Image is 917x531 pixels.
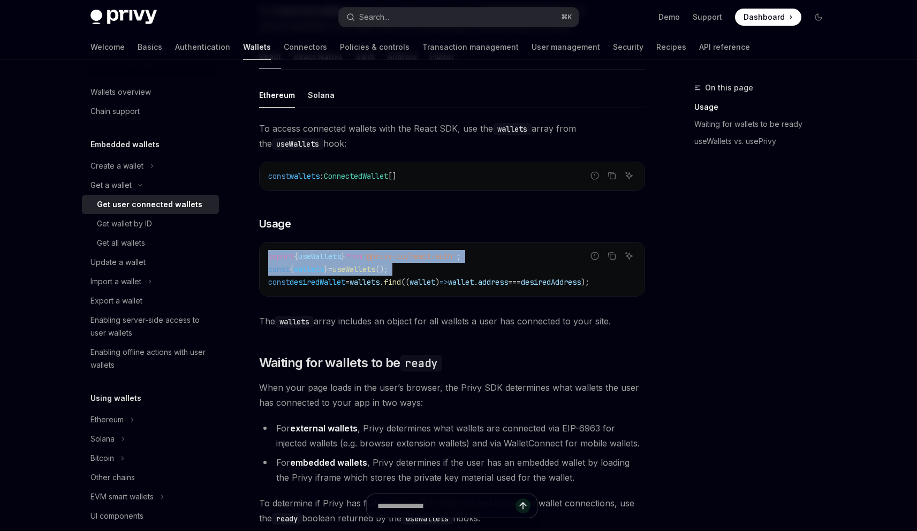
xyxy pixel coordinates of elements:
[272,138,323,150] code: useWallets
[268,264,290,274] span: const
[328,264,332,274] span: =
[532,34,600,60] a: User management
[82,102,219,121] a: Chain support
[588,169,602,183] button: Report incorrect code
[284,34,327,60] a: Connectors
[90,179,132,192] div: Get a wallet
[332,264,375,274] span: useWallets
[308,82,335,108] div: Solana
[259,121,645,151] span: To access connected wallets with the React SDK, use the array from the hook:
[622,169,636,183] button: Ask AI
[588,249,602,263] button: Report incorrect code
[375,264,388,274] span: ();
[656,34,686,60] a: Recipes
[410,277,435,287] span: wallet
[320,171,324,181] span: :
[705,81,753,94] span: On this page
[448,277,474,287] span: wallet
[90,413,124,426] div: Ethereum
[324,171,388,181] span: ConnectedWallet
[82,233,219,253] a: Get all wallets
[90,490,154,503] div: EVM smart wallets
[82,291,219,310] a: Export a wallet
[457,252,461,261] span: ;
[82,468,219,487] a: Other chains
[82,449,219,468] button: Toggle Bitcoin section
[275,316,314,328] code: wallets
[90,10,157,25] img: dark logo
[561,13,572,21] span: ⌘ K
[90,433,115,445] div: Solana
[290,457,367,468] strong: embedded wallets
[90,138,160,151] h5: Embedded wallets
[243,34,271,60] a: Wallets
[259,82,295,108] div: Ethereum
[359,11,389,24] div: Search...
[345,252,362,261] span: from
[341,252,345,261] span: }
[694,98,836,116] a: Usage
[290,171,320,181] span: wallets
[435,277,439,287] span: )
[97,217,152,230] div: Get wallet by ID
[290,264,294,274] span: {
[294,252,298,261] span: {
[90,392,141,405] h5: Using wallets
[294,264,324,274] span: wallets
[268,277,290,287] span: const
[298,252,341,261] span: useWallets
[259,354,442,371] span: Waiting for wallets to be
[90,86,151,98] div: Wallets overview
[259,314,645,329] span: The array includes an object for all wallets a user has connected to your site.
[90,34,125,60] a: Welcome
[268,252,294,261] span: import
[362,252,457,261] span: '@privy-io/react-auth'
[744,12,785,22] span: Dashboard
[82,176,219,195] button: Toggle Get a wallet section
[82,343,219,375] a: Enabling offline actions with user wallets
[82,506,219,526] a: UI components
[290,277,345,287] span: desiredWallet
[474,277,478,287] span: .
[658,12,680,22] a: Demo
[324,264,328,274] span: }
[401,277,410,287] span: ((
[90,510,143,522] div: UI components
[259,216,291,231] span: Usage
[339,7,579,27] button: Open search
[613,34,643,60] a: Security
[340,34,410,60] a: Policies & controls
[516,498,531,513] button: Send message
[388,171,397,181] span: []
[82,156,219,176] button: Toggle Create a wallet section
[694,133,836,150] a: useWallets vs. usePrivy
[377,494,516,518] input: Ask a question...
[493,123,532,135] code: wallets
[175,34,230,60] a: Authentication
[699,34,750,60] a: API reference
[478,277,508,287] span: address
[90,105,140,118] div: Chain support
[90,275,141,288] div: Import a wallet
[90,294,142,307] div: Export a wallet
[380,277,384,287] span: .
[82,429,219,449] button: Toggle Solana section
[90,314,213,339] div: Enabling server-side access to user wallets
[82,272,219,291] button: Toggle Import a wallet section
[693,12,722,22] a: Support
[82,195,219,214] a: Get user connected wallets
[622,249,636,263] button: Ask AI
[350,277,380,287] span: wallets
[90,452,114,465] div: Bitcoin
[138,34,162,60] a: Basics
[259,421,645,451] li: For , Privy determines what wallets are connected via EIP-6963 for injected wallets (e.g. browser...
[508,277,521,287] span: ===
[268,171,290,181] span: const
[82,310,219,343] a: Enabling server-side access to user wallets
[345,277,350,287] span: =
[259,380,645,410] span: When your page loads in the user’s browser, the Privy SDK determines what wallets the user has co...
[521,277,581,287] span: desiredAddress
[384,277,401,287] span: find
[810,9,827,26] button: Toggle dark mode
[259,455,645,485] li: For , Privy determines if the user has an embedded wallet by loading the Privy iframe which store...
